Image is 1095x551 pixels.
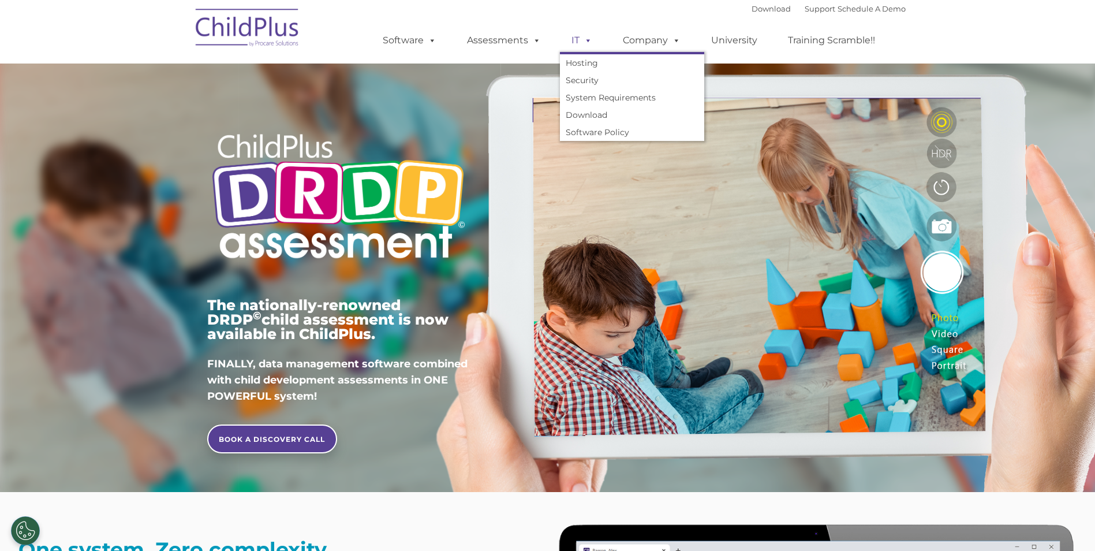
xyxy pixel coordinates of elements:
[371,29,448,52] a: Software
[11,516,40,545] button: Cookies Settings
[752,4,791,13] a: Download
[455,29,552,52] a: Assessments
[207,425,337,453] a: BOOK A DISCOVERY CALL
[207,296,449,342] span: The nationally-renowned DRDP child assessment is now available in ChildPlus.
[805,4,835,13] a: Support
[560,124,704,141] a: Software Policy
[838,4,906,13] a: Schedule A Demo
[776,29,887,52] a: Training Scramble!!
[253,309,261,322] sup: ©
[560,89,704,106] a: System Requirements
[700,29,769,52] a: University
[560,29,604,52] a: IT
[560,72,704,89] a: Security
[560,54,704,72] a: Hosting
[906,426,1095,551] iframe: Chat Widget
[190,1,305,58] img: ChildPlus by Procare Solutions
[207,358,468,403] span: FINALLY, data management software combined with child development assessments in ONE POWERFUL sys...
[207,118,469,278] img: Copyright - DRDP Logo Light
[752,4,906,13] font: |
[611,29,692,52] a: Company
[560,106,704,124] a: Download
